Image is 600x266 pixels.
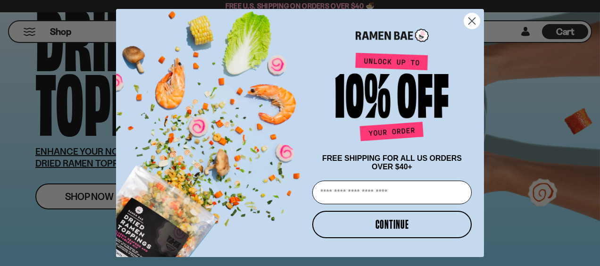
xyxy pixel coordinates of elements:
img: Unlock up to 10% off [333,52,451,145]
button: Close dialog [464,13,480,29]
img: Ramen Bae Logo [356,28,429,43]
img: ce7035ce-2e49-461c-ae4b-8ade7372f32c.png [116,0,308,257]
button: CONTINUE [312,211,472,238]
span: FREE SHIPPING FOR ALL US ORDERS OVER $40+ [322,154,462,171]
